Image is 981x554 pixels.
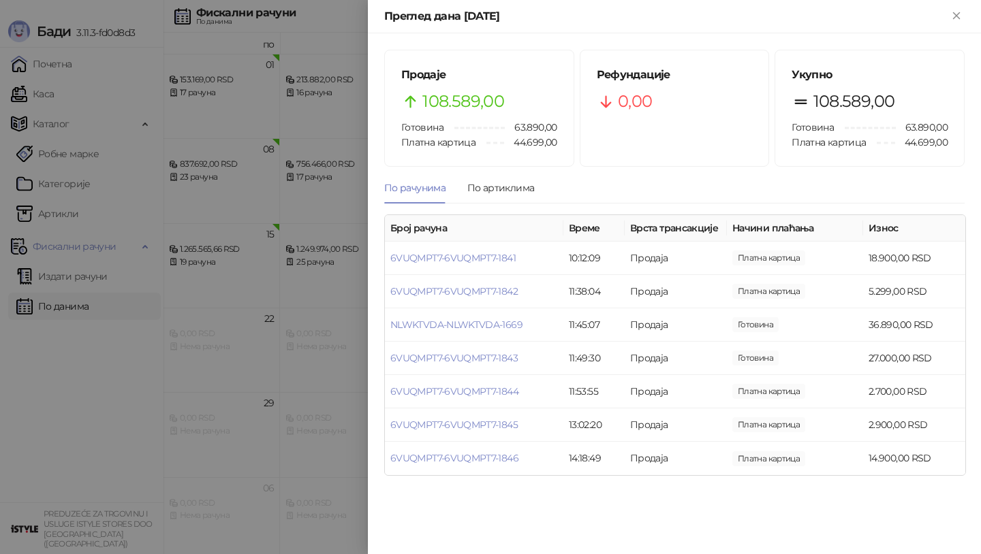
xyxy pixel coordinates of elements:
[863,442,965,475] td: 14.900,00 RSD
[792,121,834,133] span: Готовина
[563,242,625,275] td: 10:12:09
[625,442,727,475] td: Продаја
[390,285,518,297] a: 6VUQMPT7-6VUQMPT7-1842
[732,284,805,299] span: 5.299,00
[625,242,727,275] td: Продаја
[390,252,516,264] a: 6VUQMPT7-6VUQMPT7-1841
[563,442,625,475] td: 14:18:49
[563,375,625,408] td: 11:53:55
[732,351,779,365] span: 27.000,00
[732,417,805,432] span: 2.900,00
[505,120,557,135] span: 63.890,00
[732,384,805,399] span: 2.700,00
[863,375,965,408] td: 2.700,00 RSD
[385,215,563,242] th: Број рачуна
[895,135,948,150] span: 44.699,00
[618,88,652,114] span: 0,00
[390,352,518,364] a: 6VUQMPT7-6VUQMPT7-1843
[390,319,523,331] a: NLWKTVDA-NLWKTVDA-1669
[732,317,779,332] span: 36.890,00
[625,215,727,242] th: Врста трансакције
[563,342,625,375] td: 11:49:30
[948,8,965,25] button: Close
[792,67,948,83] h5: Укупно
[390,385,518,397] a: 6VUQMPT7-6VUQMPT7-1844
[625,342,727,375] td: Продаја
[390,452,518,464] a: 6VUQMPT7-6VUQMPT7-1846
[401,136,476,148] span: Платна картица
[863,242,965,275] td: 18.900,00 RSD
[625,408,727,442] td: Продаја
[792,136,866,148] span: Платна картица
[863,275,965,308] td: 5.299,00 RSD
[401,121,443,133] span: Готовина
[467,180,534,195] div: По артиклима
[863,308,965,342] td: 36.890,00 RSD
[390,419,518,431] a: 6VUQMPT7-6VUQMPT7-1845
[863,342,965,375] td: 27.000,00 RSD
[727,215,863,242] th: Начини плаћања
[422,88,504,114] span: 108.589,00
[384,8,948,25] div: Преглед дана [DATE]
[732,451,805,466] span: 14.900,00
[863,408,965,442] td: 2.900,00 RSD
[504,135,557,150] span: 44.699,00
[563,408,625,442] td: 13:02:20
[863,215,965,242] th: Износ
[813,88,895,114] span: 108.589,00
[563,215,625,242] th: Време
[401,67,557,83] h5: Продаје
[896,120,948,135] span: 63.890,00
[625,308,727,342] td: Продаја
[597,67,753,83] h5: Рефундације
[563,275,625,308] td: 11:38:04
[563,308,625,342] td: 11:45:07
[384,180,446,195] div: По рачунима
[625,375,727,408] td: Продаја
[732,250,805,265] span: 18.900,00
[625,275,727,308] td: Продаја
